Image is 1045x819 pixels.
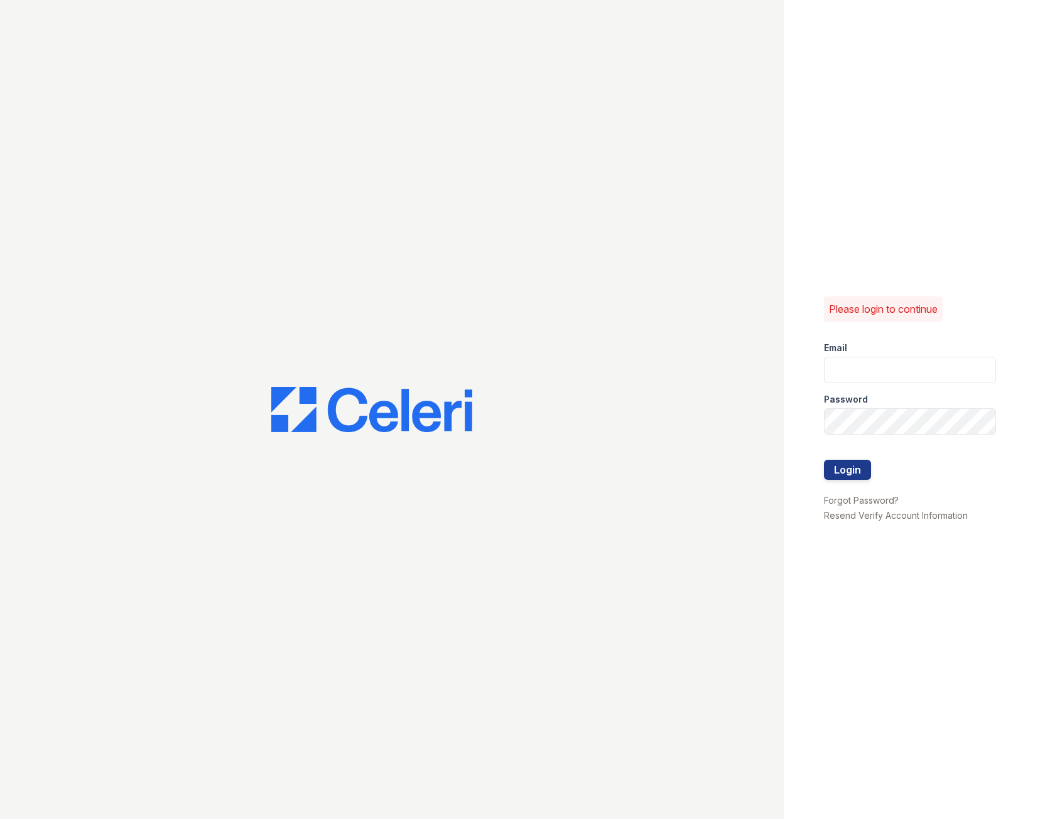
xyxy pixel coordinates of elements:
label: Password [824,393,868,406]
a: Forgot Password? [824,495,899,506]
button: Login [824,460,871,480]
label: Email [824,342,847,354]
p: Please login to continue [829,301,938,317]
a: Resend Verify Account Information [824,510,968,521]
img: CE_Logo_Blue-a8612792a0a2168367f1c8372b55b34899dd931a85d93a1a3d3e32e68fde9ad4.png [271,387,472,432]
